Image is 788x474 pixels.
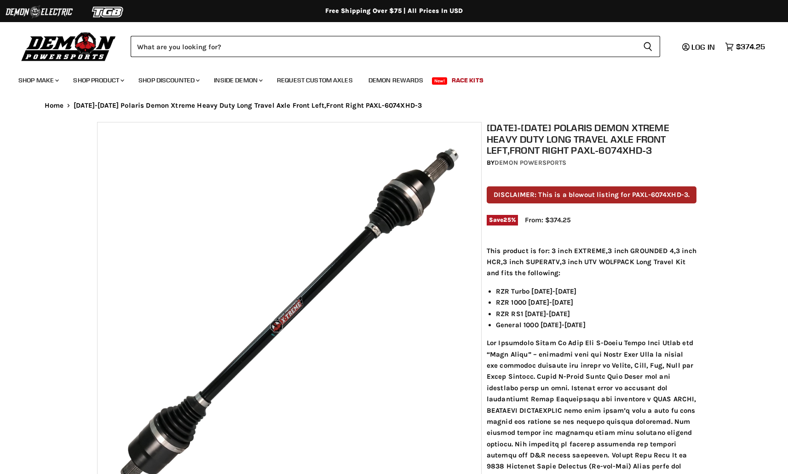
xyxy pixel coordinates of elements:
a: Shop Product [66,71,130,90]
li: RZR Turbo [DATE]-[DATE] [496,286,696,297]
li: RZR RS1 [DATE]-[DATE] [496,308,696,319]
img: Demon Electric Logo 2 [5,3,74,21]
a: Log in [678,43,720,51]
a: Demon Powersports [495,159,566,167]
button: Search [636,36,660,57]
div: by [487,158,696,168]
a: Demon Rewards [362,71,430,90]
ul: Main menu [12,67,763,90]
li: General 1000 [DATE]-[DATE] [496,319,696,330]
a: Shop Discounted [132,71,205,90]
span: [DATE]-[DATE] Polaris Demon Xtreme Heavy Duty Long Travel Axle Front Left,Front Right PAXL-6074XHD-3 [74,102,422,110]
a: Request Custom Axles [270,71,360,90]
span: From: $374.25 [525,216,571,224]
span: $374.25 [736,42,765,51]
a: Race Kits [445,71,490,90]
span: New! [432,77,448,85]
p: This product is for: 3 inch EXTREME,3 inch GROUNDED 4,3 inch HCR,3 inch SUPERATV,3 inch UTV WOLFP... [487,245,696,279]
a: Shop Make [12,71,64,90]
form: Product [131,36,660,57]
input: Search [131,36,636,57]
li: RZR 1000 [DATE]-[DATE] [496,297,696,308]
a: Inside Demon [207,71,268,90]
span: 25 [503,216,511,223]
span: Save % [487,215,518,225]
img: TGB Logo 2 [74,3,143,21]
span: Log in [691,42,715,52]
p: DISCLAIMER: This is a blowout listing for PAXL-6074XHD-3. [487,186,696,203]
a: Home [45,102,64,110]
div: Free Shipping Over $75 | All Prices In USD [26,7,762,15]
h1: [DATE]-[DATE] Polaris Demon Xtreme Heavy Duty Long Travel Axle Front Left,Front Right PAXL-6074XHD-3 [487,122,696,156]
a: $374.25 [720,40,770,53]
nav: Breadcrumbs [26,102,762,110]
img: Demon Powersports [18,30,119,63]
